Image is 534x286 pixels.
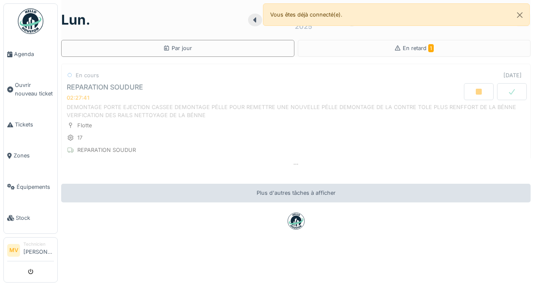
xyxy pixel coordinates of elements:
[14,50,54,58] span: Agenda
[4,39,57,70] a: Agenda
[428,44,434,52] span: 1
[15,81,54,97] span: Ouvrir nouveau ticket
[7,241,54,261] a: MV Technicien[PERSON_NAME]
[4,171,57,202] a: Équipements
[76,71,99,79] div: En cours
[4,70,57,109] a: Ouvrir nouveau ticket
[23,241,54,259] li: [PERSON_NAME]
[4,109,57,140] a: Tickets
[67,103,525,119] div: DEMONTAGE PORTE EJECTION CASSEE DEMONTAGE PÉLLE POUR REMETTRE UNE NOUVELLE PÉLLE DEMONTAGE DE LA ...
[163,44,192,52] div: Par jour
[17,183,54,191] span: Équipements
[77,146,136,154] div: REPARATION SOUDUR
[61,12,90,28] h1: lun.
[77,121,92,129] div: Flotte
[7,244,20,257] li: MV
[288,213,305,230] img: badge-BVDL4wpA.svg
[16,214,54,222] span: Stock
[295,21,312,31] div: 2025
[67,95,89,101] div: 02:27:41
[510,4,529,26] button: Close
[61,184,531,202] div: Plus d'autres tâches à afficher
[67,83,143,91] div: REPARATION SOUDURE
[4,202,57,233] a: Stock
[14,151,54,160] span: Zones
[15,121,54,129] span: Tickets
[77,134,82,142] div: 17
[263,3,530,26] div: Vous êtes déjà connecté(e).
[23,241,54,247] div: Technicien
[503,71,522,79] div: [DATE]
[18,8,43,34] img: Badge_color-CXgf-gQk.svg
[403,45,434,51] span: En retard
[4,140,57,171] a: Zones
